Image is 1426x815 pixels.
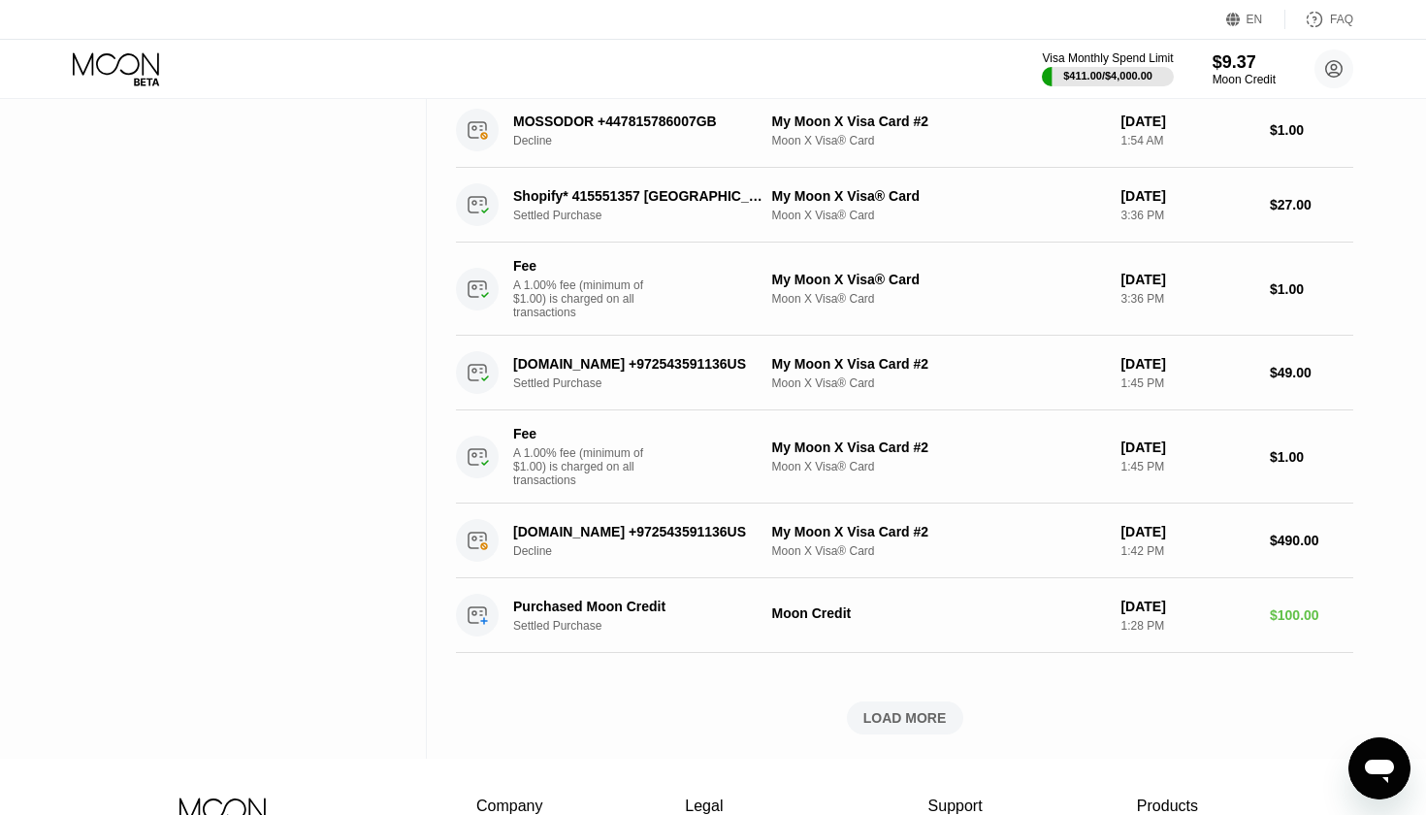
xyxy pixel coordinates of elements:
div: EN [1226,10,1285,29]
div: $1.00 [1270,122,1353,138]
div: A 1.00% fee (minimum of $1.00) is charged on all transactions [513,278,659,319]
div: $1.00 [1270,281,1353,297]
div: Moon Credit [772,605,1106,621]
div: Shopify* 415551357 [GEOGRAPHIC_DATA] IESettled PurchaseMy Moon X Visa® CardMoon X Visa® Card[DATE... [456,168,1353,243]
div: EN [1247,13,1263,26]
div: Shopify* 415551357 [GEOGRAPHIC_DATA] IE [513,188,764,204]
div: My Moon X Visa® Card [772,272,1106,287]
div: $100.00 [1270,607,1353,623]
div: FAQ [1330,13,1353,26]
div: Decline [513,134,784,147]
div: LOAD MORE [456,701,1353,734]
div: Moon X Visa® Card [772,376,1106,390]
div: $9.37 [1213,52,1276,73]
div: $1.00 [1270,449,1353,465]
div: [DATE] [1120,356,1254,372]
div: Moon X Visa® Card [772,544,1106,558]
div: Purchased Moon Credit [513,599,764,614]
div: $49.00 [1270,365,1353,380]
iframe: Button to launch messaging window [1348,737,1410,799]
div: 3:36 PM [1120,292,1254,306]
div: $411.00 / $4,000.00 [1063,70,1152,81]
div: FAQ [1285,10,1353,29]
div: $27.00 [1270,197,1353,212]
div: $490.00 [1270,533,1353,548]
div: My Moon X Visa Card #2 [772,524,1106,539]
div: Purchased Moon CreditSettled PurchaseMoon Credit[DATE]1:28 PM$100.00 [456,578,1353,653]
div: MOSSODOR +447815786007GB [513,114,764,129]
div: 1:54 AM [1120,134,1254,147]
div: Visa Monthly Spend Limit$411.00/$4,000.00 [1042,51,1173,86]
div: Settled Purchase [513,376,784,390]
div: [DATE] [1120,188,1254,204]
div: Moon X Visa® Card [772,460,1106,473]
div: FeeA 1.00% fee (minimum of $1.00) is charged on all transactionsMy Moon X Visa® CardMoon X Visa® ... [456,243,1353,336]
div: Moon Credit [1213,73,1276,86]
div: Support [928,798,995,815]
div: Moon X Visa® Card [772,292,1106,306]
div: Products [1137,798,1198,815]
div: Fee [513,426,649,441]
div: Company [476,798,543,815]
div: My Moon X Visa® Card [772,188,1106,204]
div: [DOMAIN_NAME] +972543591136USDeclineMy Moon X Visa Card #2Moon X Visa® Card[DATE]1:42 PM$490.00 [456,504,1353,578]
div: 3:36 PM [1120,209,1254,222]
div: My Moon X Visa Card #2 [772,114,1106,129]
div: [DOMAIN_NAME] +972543591136US [513,524,764,539]
div: Fee [513,258,649,274]
div: $9.37Moon Credit [1213,52,1276,86]
div: Legal [685,798,786,815]
div: Moon X Visa® Card [772,209,1106,222]
div: [DATE] [1120,440,1254,455]
div: [DATE] [1120,599,1254,614]
div: [DATE] [1120,272,1254,287]
div: [DATE] [1120,114,1254,129]
div: Settled Purchase [513,209,784,222]
div: [DOMAIN_NAME] +972543591136US [513,356,764,372]
div: Moon X Visa® Card [772,134,1106,147]
div: [DOMAIN_NAME] +972543591136USSettled PurchaseMy Moon X Visa Card #2Moon X Visa® Card[DATE]1:45 PM... [456,336,1353,410]
div: LOAD MORE [863,709,947,727]
div: [DATE] [1120,524,1254,539]
div: 1:28 PM [1120,619,1254,633]
div: MOSSODOR +447815786007GBDeclineMy Moon X Visa Card #2Moon X Visa® Card[DATE]1:54 AM$1.00 [456,93,1353,168]
div: Settled Purchase [513,619,784,633]
div: 1:45 PM [1120,460,1254,473]
div: A 1.00% fee (minimum of $1.00) is charged on all transactions [513,446,659,487]
div: Decline [513,544,784,558]
div: Visa Monthly Spend Limit [1042,51,1173,65]
div: 1:42 PM [1120,544,1254,558]
div: My Moon X Visa Card #2 [772,440,1106,455]
div: FeeA 1.00% fee (minimum of $1.00) is charged on all transactionsMy Moon X Visa Card #2Moon X Visa... [456,410,1353,504]
div: 1:45 PM [1120,376,1254,390]
div: My Moon X Visa Card #2 [772,356,1106,372]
